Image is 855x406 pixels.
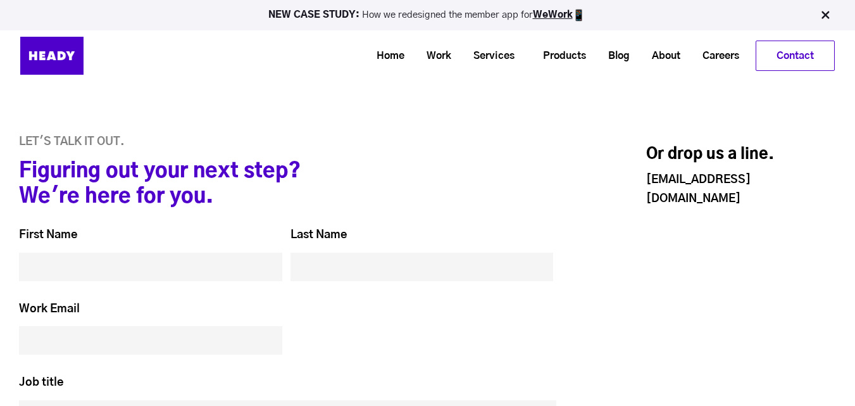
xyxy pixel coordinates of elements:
[592,44,636,68] a: Blog
[361,44,411,68] a: Home
[6,9,849,22] p: How we redesigned the member app for
[411,44,458,68] a: Work
[527,44,592,68] a: Products
[687,44,746,68] a: Careers
[646,174,751,205] a: [EMAIL_ADDRESS][DOMAIN_NAME]
[573,9,585,22] img: app emoji
[636,44,687,68] a: About
[646,145,836,164] h2: Or drop us a line.
[756,41,834,70] a: Contact
[819,9,832,22] img: Close Bar
[19,136,556,149] h6: LET'S TALK IT OUT.
[19,158,304,209] h2: Figuring out your next step? We're here for you.
[20,37,84,75] img: Heady_Logo_Web-01 (1)
[458,44,521,68] a: Services
[533,10,573,20] a: WeWork
[115,41,835,71] div: Navigation Menu
[268,10,362,20] strong: NEW CASE STUDY:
